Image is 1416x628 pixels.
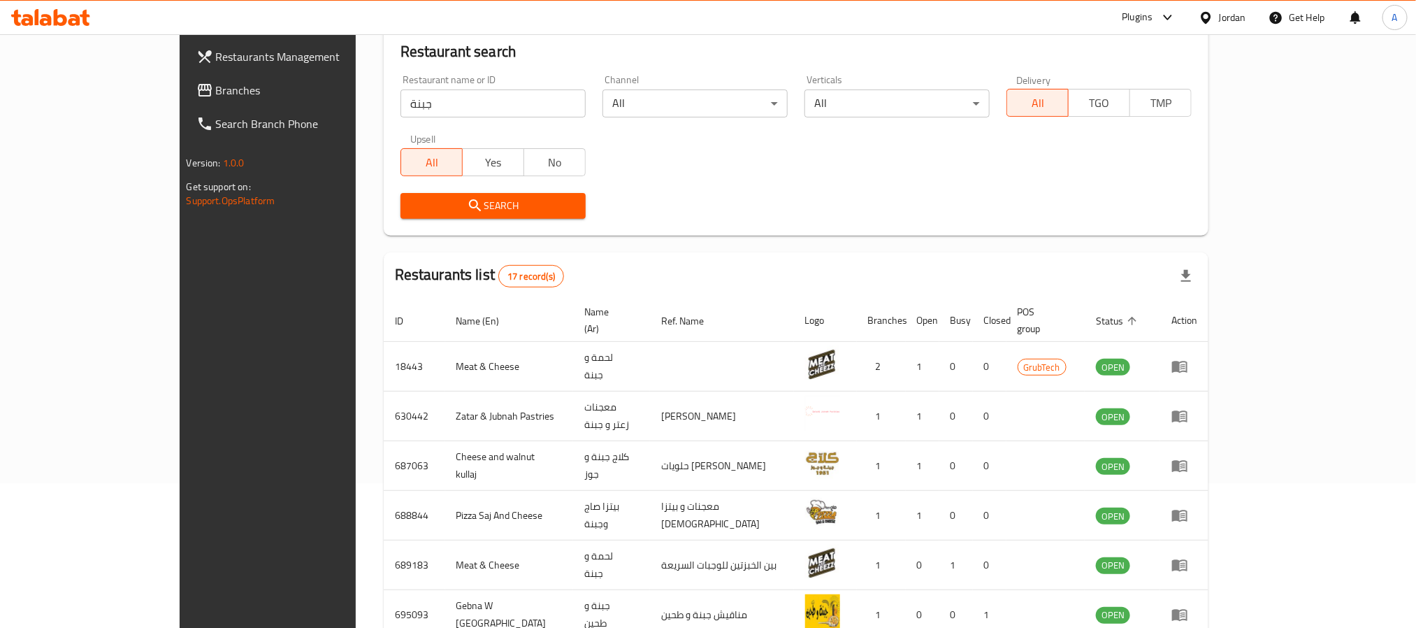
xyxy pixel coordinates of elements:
td: 0 [973,392,1006,441]
img: Cheese and walnut kullaj [805,445,840,480]
span: TGO [1074,93,1125,113]
img: Meat & Cheese [805,545,840,580]
div: OPEN [1096,359,1130,376]
span: All [1013,93,1063,113]
td: كلاج جبنة و جوز [573,441,650,491]
td: 1 [906,342,939,392]
h2: Restaurant search [400,41,1192,62]
div: Export file [1169,259,1203,293]
span: A [1392,10,1398,25]
span: All [407,152,457,173]
div: OPEN [1096,557,1130,574]
span: OPEN [1096,409,1130,425]
span: Ref. Name [661,313,722,329]
th: Action [1160,299,1208,342]
th: Logo [794,299,857,342]
td: 1 [857,541,906,590]
span: OPEN [1096,459,1130,475]
th: Branches [857,299,906,342]
div: OPEN [1096,508,1130,524]
span: Branches [216,82,405,99]
td: Zatar & Jubnah Pastries [445,392,573,441]
a: Support.OpsPlatform [187,192,275,210]
div: OPEN [1096,607,1130,624]
button: TGO [1068,89,1130,117]
td: 1 [906,441,939,491]
td: Meat & Cheese [445,541,573,590]
span: GrubTech [1018,359,1066,376]
td: 1 [857,441,906,491]
label: Upsell [410,134,436,144]
div: Plugins [1122,9,1153,26]
button: No [523,148,586,176]
td: بين الخبزتين للوجبات السريعة [650,541,793,590]
td: 0 [973,541,1006,590]
div: All [602,90,788,117]
div: Menu [1171,457,1197,474]
td: 0 [939,491,973,541]
div: Total records count [498,265,564,287]
input: Search for restaurant name or ID.. [400,90,586,117]
a: Search Branch Phone [185,107,416,141]
td: 1 [857,392,906,441]
div: Menu [1171,358,1197,375]
th: Closed [973,299,1006,342]
td: بيتزا صاج وجبنة [573,491,650,541]
button: All [1006,89,1069,117]
div: All [804,90,990,117]
span: OPEN [1096,557,1130,573]
span: Search [412,197,575,215]
td: 0 [973,441,1006,491]
div: Jordan [1219,10,1246,25]
td: معجنات زعتر و جبنة [573,392,650,441]
td: 0 [939,392,973,441]
td: Pizza Saj And Cheese [445,491,573,541]
td: 0 [939,441,973,491]
td: Cheese and walnut kullaj [445,441,573,491]
td: معجنات و بيتزا [DEMOGRAPHIC_DATA] [650,491,793,541]
td: 1 [906,491,939,541]
td: 1 [857,491,906,541]
td: 0 [939,342,973,392]
td: 0 [973,342,1006,392]
th: Open [906,299,939,342]
span: Version: [187,154,221,172]
img: Pizza Saj And Cheese [805,495,840,530]
a: Branches [185,73,416,107]
td: 1 [939,541,973,590]
div: Menu [1171,408,1197,424]
img: Zatar & Jubnah Pastries [805,396,840,431]
span: POS group [1018,304,1069,337]
td: [PERSON_NAME] [650,392,793,441]
button: Yes [462,148,524,176]
td: حلويات [PERSON_NAME] [650,441,793,491]
span: OPEN [1096,508,1130,524]
span: Status [1096,313,1141,329]
span: 17 record(s) [499,270,563,283]
span: 1.0.0 [223,154,245,172]
td: 0 [973,491,1006,541]
div: Menu [1171,507,1197,524]
button: All [400,148,463,176]
div: OPEN [1096,458,1130,475]
button: Search [400,193,586,219]
th: Busy [939,299,973,342]
span: OPEN [1096,607,1130,623]
td: Meat & Cheese [445,342,573,392]
td: لحمة و جبنة [573,541,650,590]
div: Menu [1171,606,1197,623]
span: Get support on: [187,178,251,196]
a: Restaurants Management [185,40,416,73]
span: Search Branch Phone [216,115,405,132]
span: Restaurants Management [216,48,405,65]
td: 1 [906,392,939,441]
span: Name (Ar) [584,304,633,337]
span: ID [395,313,421,329]
span: Yes [468,152,519,173]
td: لحمة و جبنة [573,342,650,392]
div: OPEN [1096,408,1130,425]
span: TMP [1136,93,1186,113]
label: Delivery [1016,75,1051,85]
button: TMP [1129,89,1192,117]
h2: Restaurants list [395,264,564,287]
